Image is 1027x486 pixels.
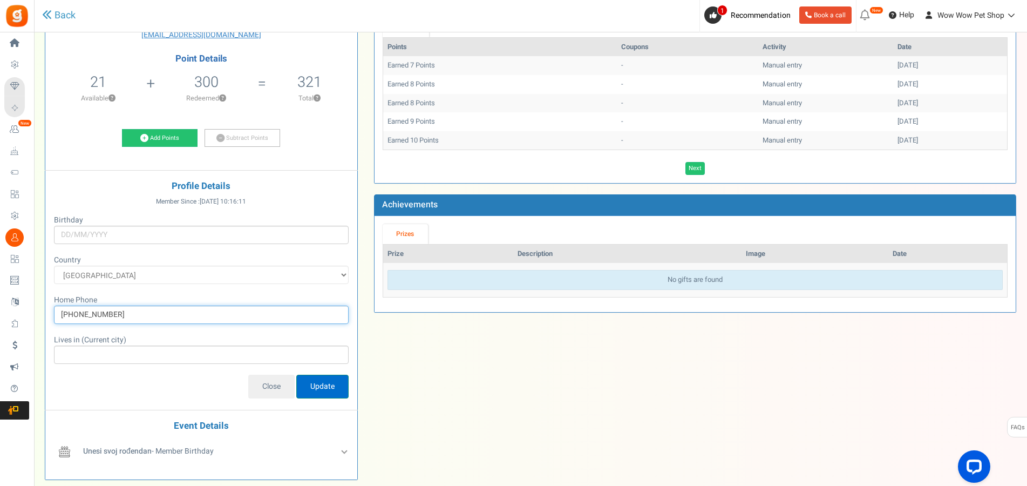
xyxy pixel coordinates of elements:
[897,117,1003,127] div: [DATE]
[156,197,246,206] span: Member Since :
[200,197,246,206] span: [DATE] 10:16:11
[54,226,349,244] input: DD/MM/YYYY
[383,38,617,57] th: Points
[157,93,257,103] p: Redeemed
[4,120,29,139] a: New
[54,254,81,266] span: Country
[885,6,919,24] a: Help
[296,375,349,399] input: Update
[42,9,76,23] a: Back
[763,116,802,126] span: Manual entry
[83,446,214,457] span: - Member Birthday
[383,94,617,113] td: Earned 8 Points
[617,112,758,131] td: -
[267,93,352,103] p: Total
[383,112,617,131] td: Earned 9 Points
[742,245,888,264] th: Image
[383,245,513,264] th: Prize
[45,54,357,64] h4: Point Details
[383,56,617,75] td: Earned 7 Points
[314,95,321,102] button: ?
[383,131,617,150] td: Earned 10 Points
[888,245,1007,264] th: Date
[83,446,152,457] b: Unesi svoj rođendan
[897,79,1003,90] div: [DATE]
[937,10,1004,21] span: Wow Wow Pet Shop
[51,93,146,103] p: Available
[758,38,893,57] th: Activity
[763,79,802,89] span: Manual entry
[617,56,758,75] td: -
[685,162,705,175] a: Next
[219,95,226,102] button: ?
[799,6,852,24] a: Book a call
[194,74,219,90] h5: 300
[54,334,126,346] span: Lives in (Current city)
[205,129,280,147] a: Subtract Points
[54,294,97,306] span: Home Phone
[53,30,349,40] a: [EMAIL_ADDRESS][DOMAIN_NAME]
[122,129,198,147] a: Add Points
[869,6,883,14] em: New
[704,6,795,24] a: 1 Recommendation
[387,270,1003,290] div: No gifts are found
[90,71,106,93] span: 21
[53,181,349,192] h4: Profile Details
[513,245,742,264] th: Description
[18,119,32,127] em: New
[717,5,727,16] span: 1
[108,95,115,102] button: ?
[897,60,1003,71] div: [DATE]
[53,421,349,431] h4: Event Details
[897,136,1003,146] div: [DATE]
[383,75,617,94] td: Earned 8 Points
[383,224,428,244] a: Prizes
[763,98,802,108] span: Manual entry
[54,214,83,226] span: Birthday
[248,375,295,399] input: Close
[896,10,914,21] span: Help
[382,198,438,211] b: Achievements
[893,38,1007,57] th: Date
[617,38,758,57] th: Coupons
[763,135,802,145] span: Manual entry
[731,10,791,21] span: Recommendation
[763,60,802,70] span: Manual entry
[1010,417,1025,438] span: FAQs
[617,75,758,94] td: -
[897,98,1003,109] div: [DATE]
[5,4,29,28] img: Gratisfaction
[617,131,758,150] td: -
[297,74,322,90] h5: 321
[617,94,758,113] td: -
